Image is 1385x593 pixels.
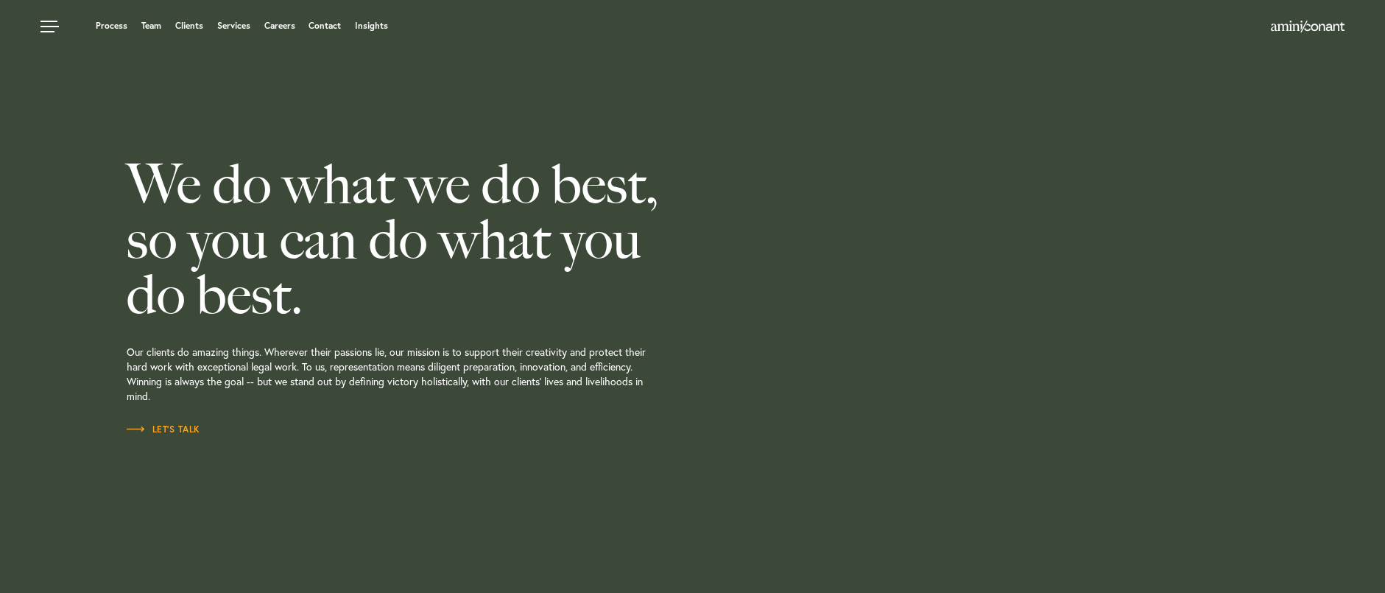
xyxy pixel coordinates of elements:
[1271,21,1345,32] img: Amini & Conant
[355,21,388,30] a: Insights
[264,21,295,30] a: Careers
[127,323,797,422] p: Our clients do amazing things. Wherever their passions lie, our mission is to support their creat...
[127,425,200,434] span: Let’s Talk
[96,21,127,30] a: Process
[309,21,341,30] a: Contact
[141,21,161,30] a: Team
[127,422,200,437] a: Let’s Talk
[175,21,203,30] a: Clients
[217,21,250,30] a: Services
[127,157,797,323] h2: We do what we do best, so you can do what you do best.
